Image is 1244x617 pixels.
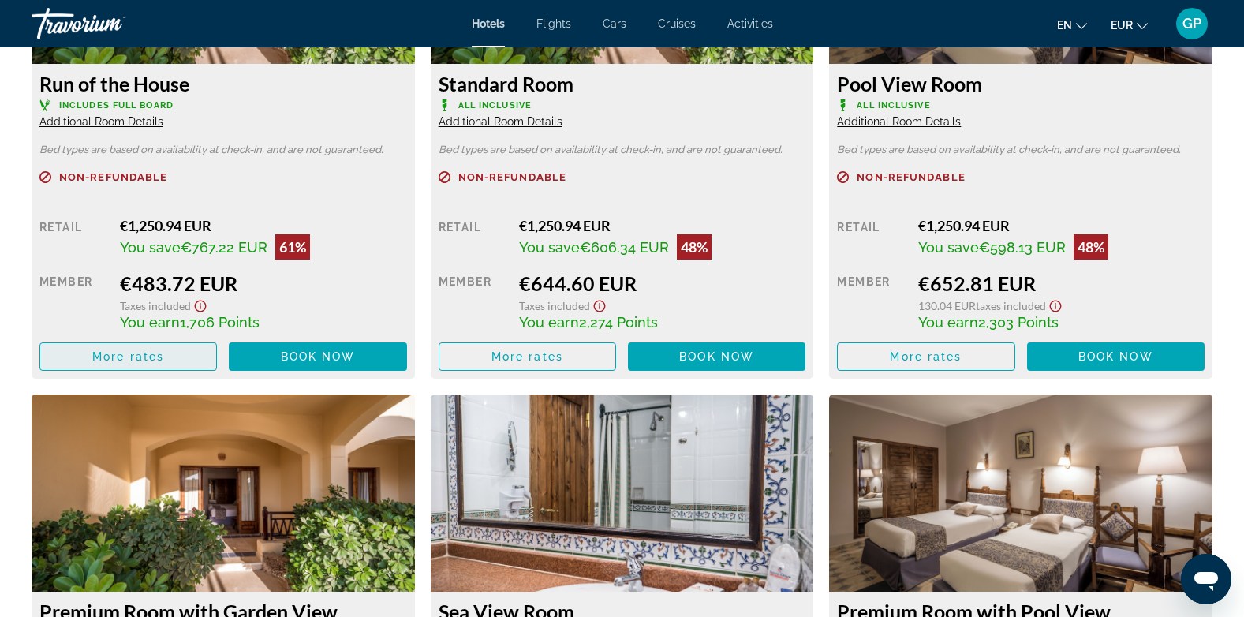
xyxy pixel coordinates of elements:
[918,271,1205,295] div: €652.81 EUR
[979,239,1066,256] span: €598.13 EUR
[519,299,590,312] span: Taxes included
[120,217,406,234] div: €1,250.94 EUR
[918,239,979,256] span: You save
[918,299,976,312] span: 130.04 EUR
[120,271,406,295] div: €483.72 EUR
[92,350,164,363] span: More rates
[837,144,1205,155] p: Bed types are based on availability at check-in, and are not guaranteed.
[39,342,217,371] button: More rates
[536,17,571,30] a: Flights
[890,350,962,363] span: More rates
[229,342,406,371] button: Book now
[439,115,562,128] span: Additional Room Details
[491,350,563,363] span: More rates
[727,17,773,30] a: Activities
[837,271,906,331] div: Member
[439,342,616,371] button: More rates
[519,314,579,331] span: You earn
[677,234,712,260] div: 48%
[39,72,407,95] h3: Run of the House
[1182,16,1201,32] span: GP
[472,17,505,30] a: Hotels
[32,395,415,592] img: cdd15a4d-f0b7-476d-83cc-c4ba21775eeb.jpeg
[120,314,180,331] span: You earn
[281,350,356,363] span: Book now
[628,342,805,371] button: Book now
[439,217,507,260] div: Retail
[837,217,906,260] div: Retail
[39,144,407,155] p: Bed types are based on availability at check-in, and are not guaranteed.
[1074,234,1108,260] div: 48%
[658,17,696,30] a: Cruises
[181,239,267,256] span: €767.22 EUR
[439,72,806,95] h3: Standard Room
[519,239,580,256] span: You save
[679,350,754,363] span: Book now
[1057,19,1072,32] span: en
[837,342,1014,371] button: More rates
[275,234,310,260] div: 61%
[39,217,108,260] div: Retail
[918,217,1205,234] div: €1,250.94 EUR
[976,299,1046,312] span: Taxes included
[918,314,978,331] span: You earn
[120,239,181,256] span: You save
[191,295,210,313] button: Show Taxes and Fees disclaimer
[837,72,1205,95] h3: Pool View Room
[837,115,961,128] span: Additional Room Details
[829,395,1212,592] img: 980c8a3b-bc3e-4205-848a-e57b779602ff.jpeg
[1027,342,1205,371] button: Book now
[458,172,566,182] span: Non-refundable
[519,217,805,234] div: €1,250.94 EUR
[1046,295,1065,313] button: Show Taxes and Fees disclaimer
[439,144,806,155] p: Bed types are based on availability at check-in, and are not guaranteed.
[431,395,814,592] img: e4f1be75-36f9-423e-84e8-d067233ddcb8.jpeg
[580,239,669,256] span: €606.34 EUR
[59,172,167,182] span: Non-refundable
[120,299,191,312] span: Taxes included
[59,100,174,110] span: Includes Full Board
[1111,13,1148,36] button: Change currency
[857,100,930,110] span: All Inclusive
[1111,19,1133,32] span: EUR
[519,271,805,295] div: €644.60 EUR
[857,172,965,182] span: Non-refundable
[180,314,260,331] span: 1,706 Points
[1171,7,1212,40] button: User Menu
[1057,13,1087,36] button: Change language
[39,115,163,128] span: Additional Room Details
[1181,554,1231,604] iframe: Bouton de lancement de la fenêtre de messagerie
[978,314,1059,331] span: 2,303 Points
[32,3,189,44] a: Travorium
[1078,350,1153,363] span: Book now
[579,314,658,331] span: 2,274 Points
[39,271,108,331] div: Member
[458,100,532,110] span: All Inclusive
[590,295,609,313] button: Show Taxes and Fees disclaimer
[439,271,507,331] div: Member
[603,17,626,30] a: Cars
